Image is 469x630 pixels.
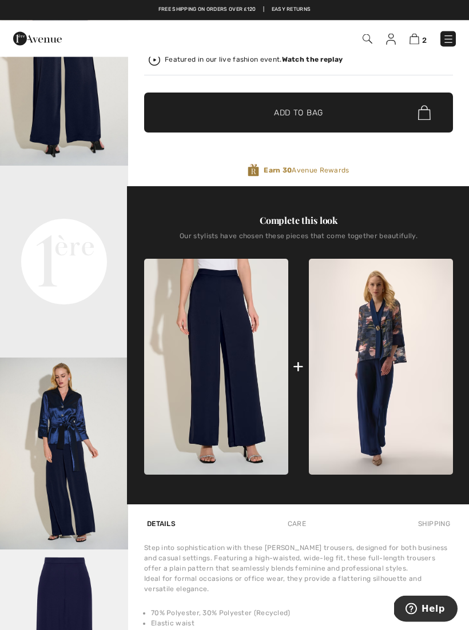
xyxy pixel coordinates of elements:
img: Search [363,34,372,44]
span: Add to Bag [274,107,323,119]
img: Floral Kimono with Jewels Style 254729 [309,259,453,475]
img: Menu [443,34,454,45]
div: Our stylists have chosen these pieces that come together beautifully. [144,232,453,250]
img: Shopping Bag [410,34,419,45]
div: Featured in our live fashion event. [165,57,343,64]
a: Free shipping on orders over ₤120 [158,6,256,14]
span: 2 [422,36,427,45]
span: | [263,6,264,14]
button: Add to Bag [144,93,453,133]
a: Easy Returns [272,6,311,14]
strong: Earn 30 [264,167,292,175]
li: Elastic waist [151,619,453,629]
div: Details [144,514,178,535]
div: Step into sophistication with these [PERSON_NAME] trousers, designed for both business and casual... [144,543,453,595]
div: Complete this look [144,214,453,228]
div: Shipping [415,514,453,535]
span: Avenue Rewards [264,166,349,176]
img: Watch the replay [149,55,160,66]
div: + [293,354,304,380]
a: 1ère Avenue [13,33,62,43]
div: Care [285,514,309,535]
img: Bag.svg [418,106,431,121]
img: 1ère Avenue [13,27,62,50]
a: 2 [410,32,427,46]
img: My Info [386,34,396,45]
strong: Watch the replay [282,56,343,64]
img: Avenue Rewards [248,164,259,178]
li: 70% Polyester, 30% Polyester (Recycled) [151,608,453,619]
img: High-Waisted Wide Leg Trousers Style 253788 [144,259,288,476]
iframe: Opens a widget where you can find more information [394,596,458,624]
